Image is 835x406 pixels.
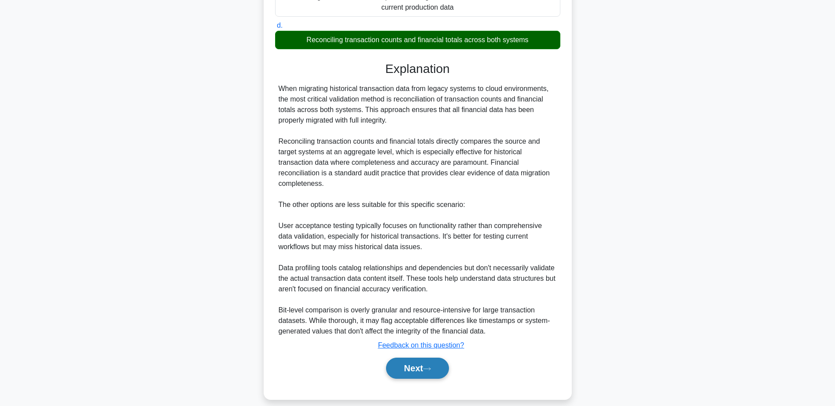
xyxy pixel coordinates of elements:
[280,62,555,76] h3: Explanation
[378,341,464,349] a: Feedback on this question?
[275,31,560,49] div: Reconciling transaction counts and financial totals across both systems
[277,22,283,29] span: d.
[279,83,557,337] div: When migrating historical transaction data from legacy systems to cloud environments, the most cr...
[386,358,449,379] button: Next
